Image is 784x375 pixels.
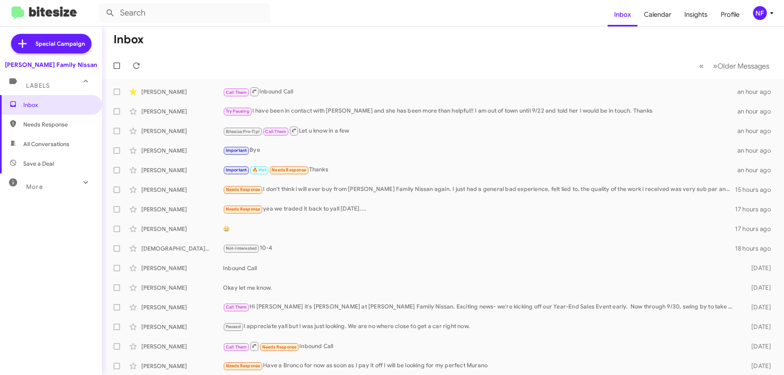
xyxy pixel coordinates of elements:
div: [PERSON_NAME] [141,166,223,174]
a: Calendar [637,3,678,27]
span: Labels [26,82,50,89]
span: Needs Response [23,120,93,129]
div: [PERSON_NAME] [141,362,223,370]
div: [PERSON_NAME] [141,225,223,233]
input: Search [99,3,270,23]
div: an hour ago [737,166,777,174]
span: Needs Response [226,206,261,212]
div: [PERSON_NAME] [141,186,223,194]
div: NF [753,6,767,20]
div: [DATE] [738,264,777,272]
div: I have been in contact with [PERSON_NAME] and she has been more than helpful!! I am out of town u... [223,107,737,116]
div: [PERSON_NAME] [141,146,223,155]
div: an hour ago [737,88,777,96]
a: Inbox [608,3,637,27]
span: Try Pausing [226,109,249,114]
span: Needs Response [226,187,261,192]
div: [PERSON_NAME] [141,303,223,311]
span: Older Messages [717,62,769,71]
span: Needs Response [272,167,306,173]
span: Bitesize Pro-Tip! [226,129,260,134]
div: [PERSON_NAME] [141,323,223,331]
div: Inbound Call [223,87,737,97]
span: Needs Response [226,363,261,368]
span: Call Them [226,304,247,310]
div: an hour ago [737,107,777,115]
div: Have a Bronco for now as soon as I pay it off I will be looking for my perfect Murano [223,361,738,371]
div: 17 hours ago [735,205,777,213]
h1: Inbox [114,33,144,46]
div: Let u know in a few [223,126,737,136]
span: 🔥 Hot [252,167,266,173]
button: NF [746,6,775,20]
span: All Conversations [23,140,69,148]
div: Inbound Call [223,264,738,272]
div: [DATE] [738,362,777,370]
span: Not-Interested [226,246,257,251]
span: Save a Deal [23,160,54,168]
div: [DATE] [738,284,777,292]
button: Next [708,58,774,74]
div: [DATE] [738,303,777,311]
nav: Page navigation example [695,58,774,74]
span: Paused [226,324,241,329]
span: » [713,61,717,71]
span: More [26,183,43,191]
div: [PERSON_NAME] [141,205,223,213]
div: Okay let me know. [223,284,738,292]
div: [PERSON_NAME] [141,264,223,272]
div: Hi [PERSON_NAME] it's [PERSON_NAME] at [PERSON_NAME] Family Nissan. Exciting news- we're kicking ... [223,302,738,312]
div: I appreciate yall but I was just looking. We are no where close to get a car right now. [223,322,738,331]
div: [PERSON_NAME] [141,88,223,96]
span: Inbox [23,101,93,109]
div: an hour ago [737,127,777,135]
div: an hour ago [737,146,777,155]
div: [PERSON_NAME] [141,342,223,351]
div: [DATE] [738,342,777,351]
div: Inbound Call [223,341,738,351]
div: [PERSON_NAME] [141,127,223,135]
a: Special Campaign [11,34,91,53]
div: [DATE] [738,323,777,331]
span: Needs Response [262,344,297,350]
div: Thanks [223,165,737,175]
div: 10-4 [223,244,735,253]
span: Call Them [226,344,247,350]
a: Insights [678,3,714,27]
div: 😄 [223,225,735,233]
div: [PERSON_NAME] [141,107,223,115]
span: Call Them [226,90,247,95]
span: Special Campaign [36,40,85,48]
div: [PERSON_NAME] Family Nissan [5,61,97,69]
div: 17 hours ago [735,225,777,233]
div: [PERSON_NAME] [141,284,223,292]
div: 18 hours ago [735,244,777,253]
div: 15 hours ago [735,186,777,194]
div: yea we traded it back to yall [DATE].... [223,204,735,214]
span: Call Them [265,129,286,134]
span: Important [226,167,247,173]
span: Important [226,148,247,153]
a: Profile [714,3,746,27]
div: I don't think i will ever buy from [PERSON_NAME] Family Nissan again. I just had a general bad ex... [223,185,735,194]
span: « [699,61,704,71]
div: Bye [223,146,737,155]
button: Previous [694,58,708,74]
div: [DEMOGRAPHIC_DATA][PERSON_NAME] [141,244,223,253]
